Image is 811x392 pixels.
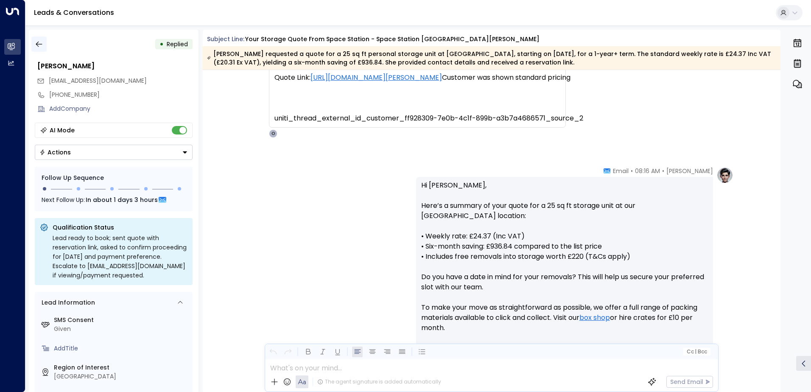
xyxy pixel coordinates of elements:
[42,174,186,182] div: Follow Up Sequence
[49,90,193,99] div: [PHONE_NUMBER]
[54,325,189,333] div: Given
[53,233,187,280] div: Lead ready to book; sent quote with reservation link, asked to confirm proceeding for [DATE] and ...
[49,76,147,85] span: [EMAIL_ADDRESS][DOMAIN_NAME]
[37,61,193,71] div: [PERSON_NAME]
[269,129,277,138] div: O
[34,8,114,17] a: Leads & Conversations
[310,73,442,83] a: [URL][DOMAIN_NAME][PERSON_NAME]
[268,347,278,357] button: Undo
[53,223,187,232] p: Qualification Status
[35,145,193,160] div: Button group with a nested menu
[39,148,71,156] div: Actions
[167,40,188,48] span: Replied
[686,349,707,355] span: Cc Bcc
[282,347,293,357] button: Redo
[39,298,95,307] div: Lead Information
[317,378,441,386] div: The agent signature is added automatically
[207,50,776,67] div: [PERSON_NAME] requested a quote for a 25 sq ft personal storage unit at [GEOGRAPHIC_DATA], starti...
[613,167,629,175] span: Email
[245,35,540,44] div: Your storage quote from Space Station - Space Station [GEOGRAPHIC_DATA][PERSON_NAME]
[635,167,660,175] span: 08:16 AM
[54,372,189,381] div: [GEOGRAPHIC_DATA]
[631,167,633,175] span: •
[42,195,186,204] div: Next Follow Up:
[662,167,664,175] span: •
[49,76,147,85] span: amberdussart@icloud.com
[54,316,189,325] label: SMS Consent
[49,104,193,113] div: AddCompany
[683,348,710,356] button: Cc|Bcc
[716,167,733,184] img: profile-logo.png
[695,349,696,355] span: |
[54,363,189,372] label: Region of Interest
[159,36,164,52] div: •
[86,195,158,204] span: In about 1 days 3 hours
[54,344,189,353] div: AddTitle
[666,167,713,175] span: [PERSON_NAME]
[35,145,193,160] button: Actions
[579,313,610,323] a: box shop
[207,35,244,43] span: Subject Line:
[50,126,75,134] div: AI Mode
